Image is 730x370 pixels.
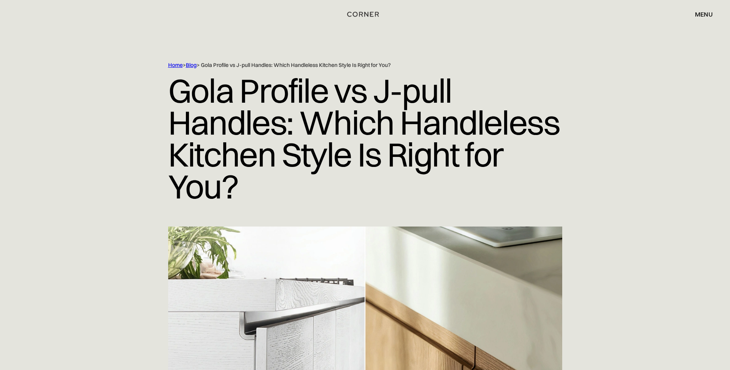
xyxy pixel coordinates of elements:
[168,62,530,69] div: > > Gola Profile vs J-pull Handles: Which Handleless Kitchen Style Is Right for You?
[337,9,393,19] a: home
[695,11,713,17] div: menu
[168,62,183,68] a: Home
[186,62,197,68] a: Blog
[687,8,713,21] div: menu
[168,69,562,208] h1: Gola Profile vs J-pull Handles: Which Handleless Kitchen Style Is Right for You?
